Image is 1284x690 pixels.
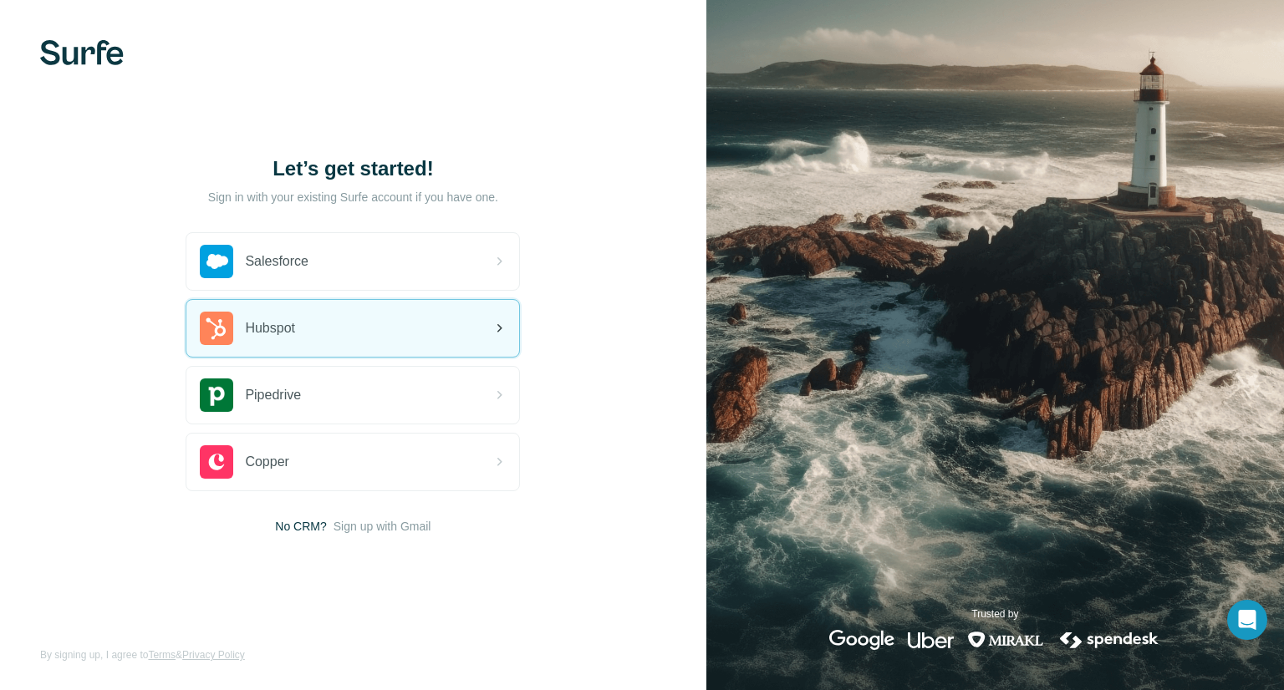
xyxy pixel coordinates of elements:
[1227,600,1267,640] div: Open Intercom Messenger
[245,318,295,338] span: Hubspot
[40,647,245,662] span: By signing up, I agree to &
[200,445,233,479] img: copper's logo
[1057,630,1161,650] img: spendesk's logo
[182,649,245,661] a: Privacy Policy
[334,518,431,535] button: Sign up with Gmail
[829,630,894,650] img: google's logo
[245,385,301,405] span: Pipedrive
[200,378,233,412] img: pipedrive's logo
[908,630,954,650] img: uber's logo
[200,245,233,278] img: salesforce's logo
[967,630,1044,650] img: mirakl's logo
[148,649,176,661] a: Terms
[208,189,498,205] p: Sign in with your existing Surfe account if you have one.
[971,606,1018,622] p: Trusted by
[200,312,233,345] img: hubspot's logo
[275,518,326,535] span: No CRM?
[40,40,124,65] img: Surfe's logo
[245,452,288,472] span: Copper
[245,251,308,271] span: Salesforce
[186,155,520,182] h1: Let’s get started!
